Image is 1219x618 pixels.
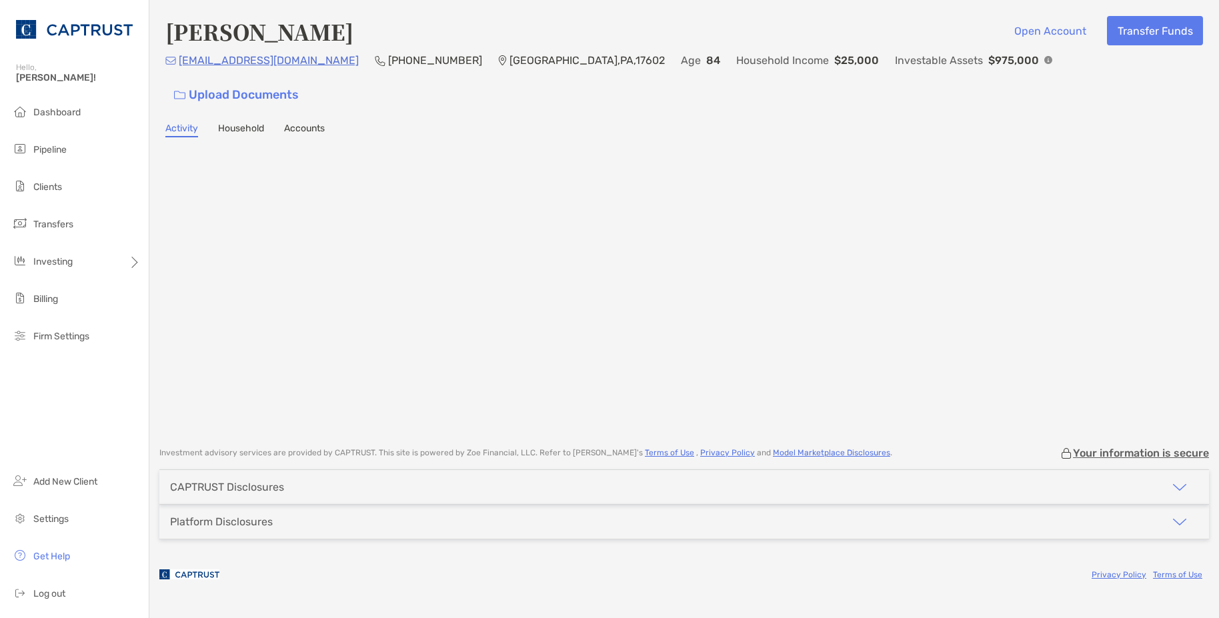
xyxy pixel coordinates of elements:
[498,55,507,66] img: Location Icon
[170,481,284,493] div: CAPTRUST Disclosures
[1092,570,1146,579] a: Privacy Policy
[12,510,28,526] img: settings icon
[681,52,701,69] p: Age
[375,55,385,66] img: Phone Icon
[33,107,81,118] span: Dashboard
[179,52,359,69] p: [EMAIL_ADDRESS][DOMAIN_NAME]
[645,448,694,457] a: Terms of Use
[834,52,879,69] p: $25,000
[33,588,65,599] span: Log out
[12,215,28,231] img: transfers icon
[159,559,219,589] img: company logo
[706,52,720,69] p: 84
[12,290,28,306] img: billing icon
[170,515,273,528] div: Platform Disclosures
[33,181,62,193] span: Clients
[33,476,97,487] span: Add New Client
[388,52,482,69] p: [PHONE_NUMBER]
[33,219,73,230] span: Transfers
[174,91,185,100] img: button icon
[165,16,353,47] h4: [PERSON_NAME]
[12,103,28,119] img: dashboard icon
[12,253,28,269] img: investing icon
[159,448,892,458] p: Investment advisory services are provided by CAPTRUST . This site is powered by Zoe Financial, LL...
[509,52,665,69] p: [GEOGRAPHIC_DATA] , PA , 17602
[284,123,325,137] a: Accounts
[12,585,28,601] img: logout icon
[736,52,829,69] p: Household Income
[33,551,70,562] span: Get Help
[12,473,28,489] img: add_new_client icon
[12,547,28,563] img: get-help icon
[773,448,890,457] a: Model Marketplace Disclosures
[1107,16,1203,45] button: Transfer Funds
[33,331,89,342] span: Firm Settings
[12,178,28,194] img: clients icon
[12,327,28,343] img: firm-settings icon
[33,293,58,305] span: Billing
[218,123,264,137] a: Household
[165,57,176,65] img: Email Icon
[16,72,141,83] span: [PERSON_NAME]!
[895,52,983,69] p: Investable Assets
[165,81,307,109] a: Upload Documents
[1172,479,1188,495] img: icon arrow
[16,5,133,53] img: CAPTRUST Logo
[165,123,198,137] a: Activity
[1004,16,1096,45] button: Open Account
[12,141,28,157] img: pipeline icon
[1044,56,1052,64] img: Info Icon
[1153,570,1202,579] a: Terms of Use
[1172,514,1188,530] img: icon arrow
[33,144,67,155] span: Pipeline
[700,448,755,457] a: Privacy Policy
[33,513,69,525] span: Settings
[1073,447,1209,459] p: Your information is secure
[33,256,73,267] span: Investing
[988,52,1039,69] p: $975,000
